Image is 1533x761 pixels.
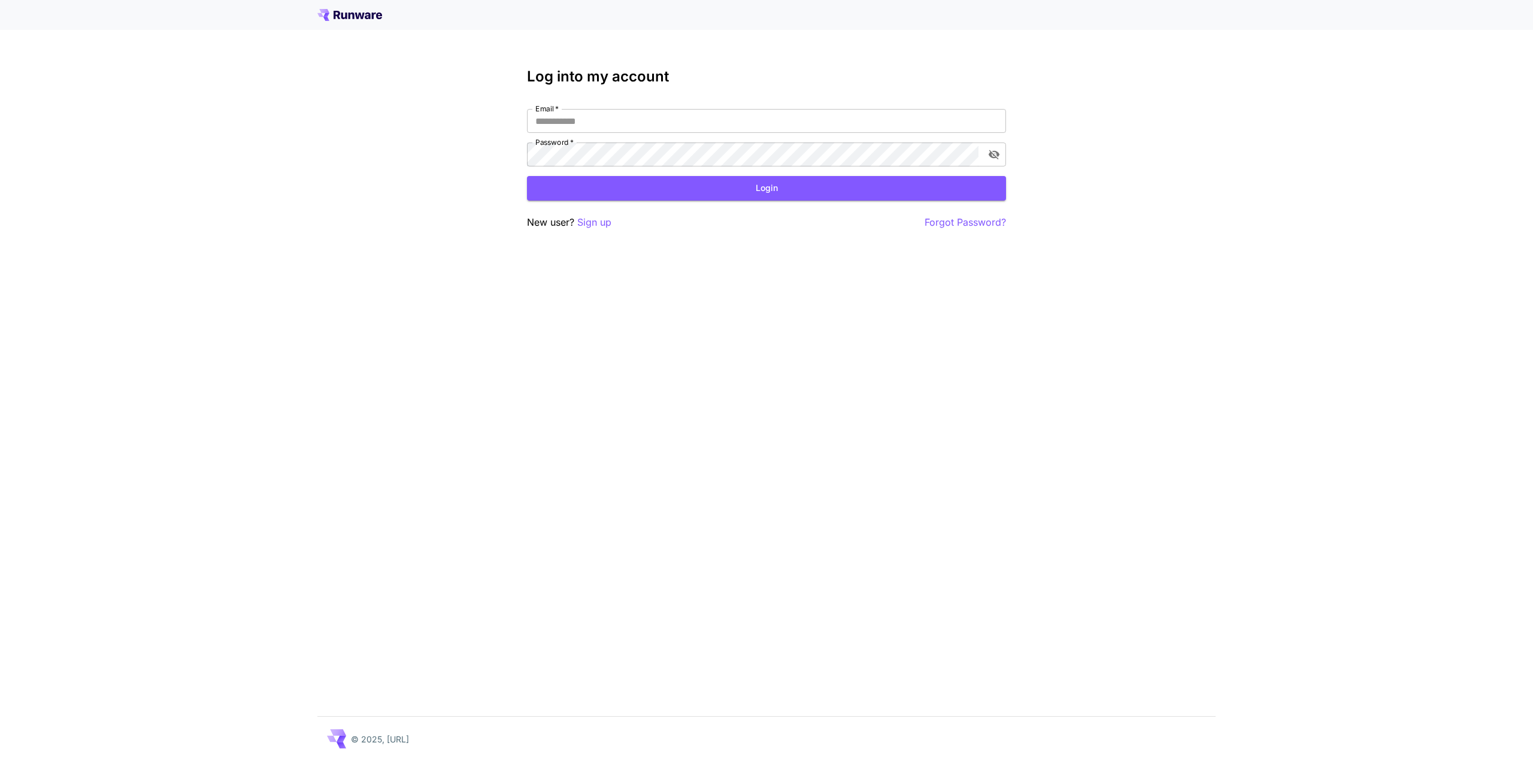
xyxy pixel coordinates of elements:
[983,144,1005,165] button: toggle password visibility
[535,137,574,147] label: Password
[925,215,1006,230] button: Forgot Password?
[527,215,611,230] p: New user?
[527,68,1006,85] h3: Log into my account
[535,104,559,114] label: Email
[577,215,611,230] button: Sign up
[351,733,409,745] p: © 2025, [URL]
[527,176,1006,201] button: Login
